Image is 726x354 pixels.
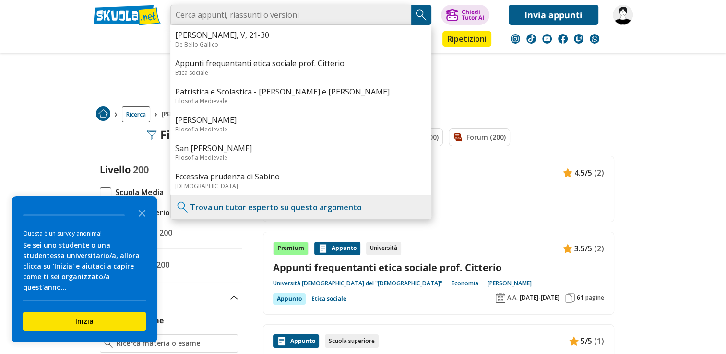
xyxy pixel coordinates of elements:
[511,34,520,44] img: instagram
[190,202,362,212] a: Trova un tutor esperto su questo argomento
[325,334,379,348] div: Scuola superiore
[96,106,110,121] img: Home
[488,280,532,287] a: [PERSON_NAME]
[520,294,559,302] span: [DATE]-[DATE]
[162,106,210,122] span: [PERSON_NAME]
[590,34,599,44] img: WhatsApp
[273,242,309,255] div: Premium
[277,336,286,346] img: Appunti contenuto
[414,8,428,22] img: Cerca appunti, riassunti o versioni
[581,335,592,347] span: 5/5
[273,293,306,305] div: Appunto
[594,166,604,179] span: (2)
[453,132,463,142] img: Forum filtro contenuto
[122,106,150,122] a: Ricerca
[175,69,427,77] div: Etica sociale
[132,203,152,222] button: Close the survey
[441,5,489,25] button: ChiediTutor AI
[175,86,427,97] a: Patristica e Scolastica - [PERSON_NAME] e [PERSON_NAME]
[12,196,157,342] div: Survey
[563,244,572,253] img: Appunti contenuto
[496,293,505,303] img: Anno accademico
[175,143,427,153] a: San [PERSON_NAME]
[175,171,427,182] a: Eccessiva prudenza di Sabino
[175,125,427,133] div: Filosofia Medievale
[574,242,592,255] span: 3.5/5
[311,293,346,305] a: Etica sociale
[117,339,233,348] input: Ricerca materia o esame
[577,294,583,302] span: 61
[594,335,604,347] span: (1)
[273,185,604,198] a: [PERSON_NAME], V, 21-30
[147,130,156,140] img: Filtra filtri mobile
[230,296,238,300] img: Apri e chiudi sezione
[565,293,575,303] img: Pagine
[585,294,604,302] span: pagine
[175,115,427,125] a: [PERSON_NAME]
[273,261,604,274] a: Appunti frequentanti etica sociale prof. Citterio
[366,242,401,255] div: Università
[170,5,411,25] input: Cerca appunti, riassunti o versioni
[574,34,583,44] img: twitch
[318,244,328,253] img: Appunti contenuto
[563,168,572,177] img: Appunti contenuto
[175,97,427,105] div: Filosofia Medievale
[175,182,427,190] div: [DEMOGRAPHIC_DATA]
[96,106,110,122] a: Home
[542,34,552,44] img: youtube
[569,336,579,346] img: Appunti contenuto
[594,242,604,255] span: (2)
[104,339,113,348] img: Ricerca materia o esame
[273,334,319,348] div: Appunto
[133,163,149,176] span: 200
[23,312,146,331] button: Inizia
[168,31,211,48] a: Appunti
[23,229,146,238] div: Questa è un survey anonima!
[509,5,598,25] a: Invia appunti
[175,153,427,162] div: Filosofia Medievale
[574,166,592,179] span: 4.5/5
[153,259,169,271] span: 200
[175,58,427,69] a: Appunti frequentanti etica sociale prof. Citterio
[100,163,131,176] label: Livello
[507,294,518,302] span: A.A.
[155,226,172,239] span: 200
[175,40,427,48] div: De Bello Gallico
[613,5,633,25] img: smtorriero
[176,200,190,214] img: Trova un tutor esperto
[23,240,146,293] div: Se sei uno studente o una studentessa universitario/a, allora clicca su 'Inizia' e aiutaci a capi...
[273,280,452,287] a: Università [DEMOGRAPHIC_DATA] del "[DEMOGRAPHIC_DATA]"
[111,186,164,199] span: Scuola Media
[442,31,491,47] a: Ripetizioni
[314,242,360,255] div: Appunto
[449,128,510,146] a: Forum (200)
[461,9,484,21] div: Chiedi Tutor AI
[175,30,427,40] a: [PERSON_NAME], V, 21-30
[558,34,568,44] img: facebook
[147,128,190,142] div: Filtra
[411,5,431,25] button: Search Button
[452,280,488,287] a: Economia
[526,34,536,44] img: tiktok
[166,186,182,199] span: 200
